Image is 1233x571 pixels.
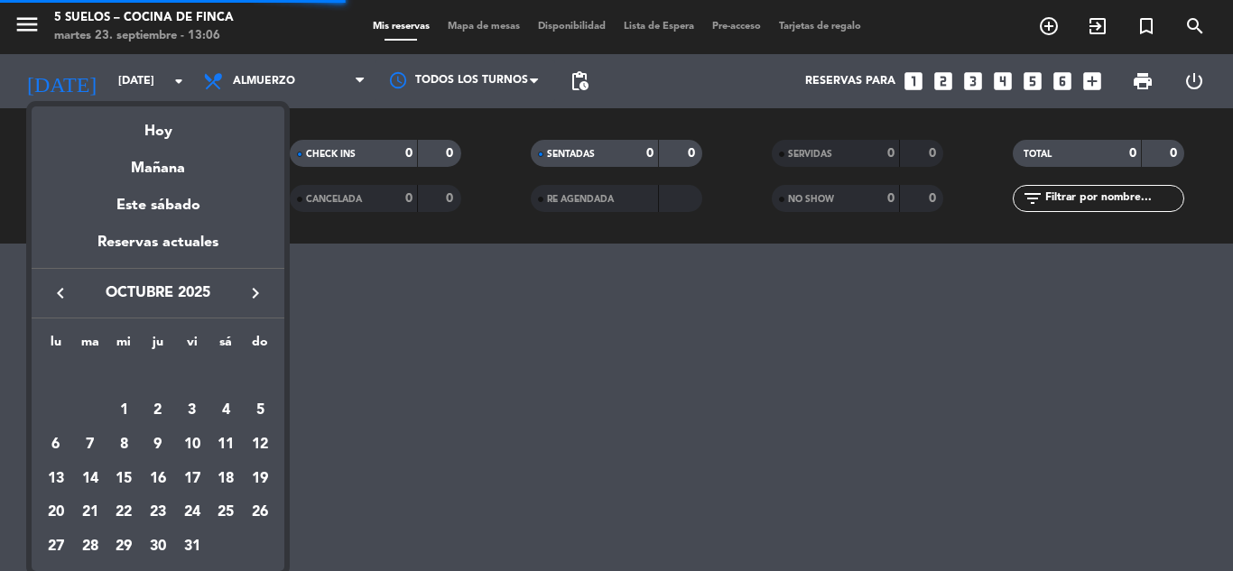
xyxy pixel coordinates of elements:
div: 28 [75,531,106,562]
th: viernes [175,332,209,360]
td: 5 de octubre de 2025 [243,394,277,428]
td: 20 de octubre de 2025 [39,496,73,530]
td: 3 de octubre de 2025 [175,394,209,428]
th: jueves [141,332,175,360]
i: keyboard_arrow_right [245,282,266,304]
td: 18 de octubre de 2025 [209,462,244,496]
div: 5 [245,395,275,426]
th: miércoles [107,332,141,360]
td: 14 de octubre de 2025 [73,462,107,496]
td: 23 de octubre de 2025 [141,496,175,530]
td: 7 de octubre de 2025 [73,428,107,462]
div: 23 [143,498,173,529]
td: 24 de octubre de 2025 [175,496,209,530]
td: OCT. [39,360,277,394]
div: Hoy [32,106,284,143]
th: domingo [243,332,277,360]
div: 11 [210,429,241,460]
div: 21 [75,498,106,529]
td: 13 de octubre de 2025 [39,462,73,496]
td: 22 de octubre de 2025 [107,496,141,530]
div: 16 [143,464,173,494]
td: 21 de octubre de 2025 [73,496,107,530]
td: 27 de octubre de 2025 [39,530,73,564]
div: 7 [75,429,106,460]
div: 3 [177,395,208,426]
button: keyboard_arrow_left [44,281,77,305]
td: 12 de octubre de 2025 [243,428,277,462]
div: 14 [75,464,106,494]
td: 2 de octubre de 2025 [141,394,175,428]
div: 24 [177,498,208,529]
td: 28 de octubre de 2025 [73,530,107,564]
td: 1 de octubre de 2025 [107,394,141,428]
div: 19 [245,464,275,494]
div: 30 [143,531,173,562]
div: 20 [41,498,71,529]
td: 25 de octubre de 2025 [209,496,244,530]
div: 12 [245,429,275,460]
div: 2 [143,395,173,426]
button: keyboard_arrow_right [239,281,272,305]
td: 30 de octubre de 2025 [141,530,175,564]
td: 4 de octubre de 2025 [209,394,244,428]
div: 26 [245,498,275,529]
div: 18 [210,464,241,494]
td: 11 de octubre de 2025 [209,428,244,462]
td: 8 de octubre de 2025 [107,428,141,462]
div: 13 [41,464,71,494]
td: 19 de octubre de 2025 [243,462,277,496]
div: 17 [177,464,208,494]
td: 31 de octubre de 2025 [175,530,209,564]
td: 10 de octubre de 2025 [175,428,209,462]
th: sábado [209,332,244,360]
div: 27 [41,531,71,562]
td: 9 de octubre de 2025 [141,428,175,462]
div: 10 [177,429,208,460]
div: 6 [41,429,71,460]
th: lunes [39,332,73,360]
td: 26 de octubre de 2025 [243,496,277,530]
span: octubre 2025 [77,281,239,305]
div: 8 [108,429,139,460]
div: 15 [108,464,139,494]
div: 22 [108,498,139,529]
div: Mañana [32,143,284,180]
i: keyboard_arrow_left [50,282,71,304]
div: 1 [108,395,139,426]
div: 9 [143,429,173,460]
td: 6 de octubre de 2025 [39,428,73,462]
div: 4 [210,395,241,426]
div: Este sábado [32,180,284,231]
div: 25 [210,498,241,529]
th: martes [73,332,107,360]
td: 15 de octubre de 2025 [107,462,141,496]
td: 29 de octubre de 2025 [107,530,141,564]
div: 29 [108,531,139,562]
div: Reservas actuales [32,231,284,268]
div: 31 [177,531,208,562]
td: 16 de octubre de 2025 [141,462,175,496]
td: 17 de octubre de 2025 [175,462,209,496]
